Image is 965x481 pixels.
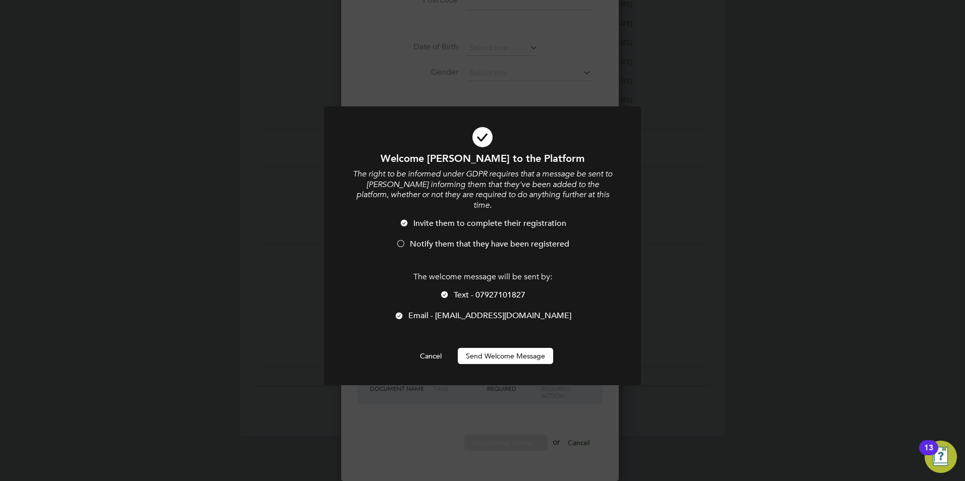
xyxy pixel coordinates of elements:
[454,290,525,300] span: Text - 07927101827
[351,272,614,282] p: The welcome message will be sent by:
[924,448,933,461] div: 13
[351,152,614,165] h1: Welcome [PERSON_NAME] to the Platform
[410,239,569,249] span: Notify them that they have been registered
[458,348,553,364] button: Send Welcome Message
[412,348,450,364] button: Cancel
[413,218,566,228] span: Invite them to complete their registration
[408,311,571,321] span: Email - [EMAIL_ADDRESS][DOMAIN_NAME]
[925,441,957,473] button: Open Resource Center, 13 new notifications
[353,169,612,210] i: The right to be informed under GDPR requires that a message be sent to [PERSON_NAME] informing th...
